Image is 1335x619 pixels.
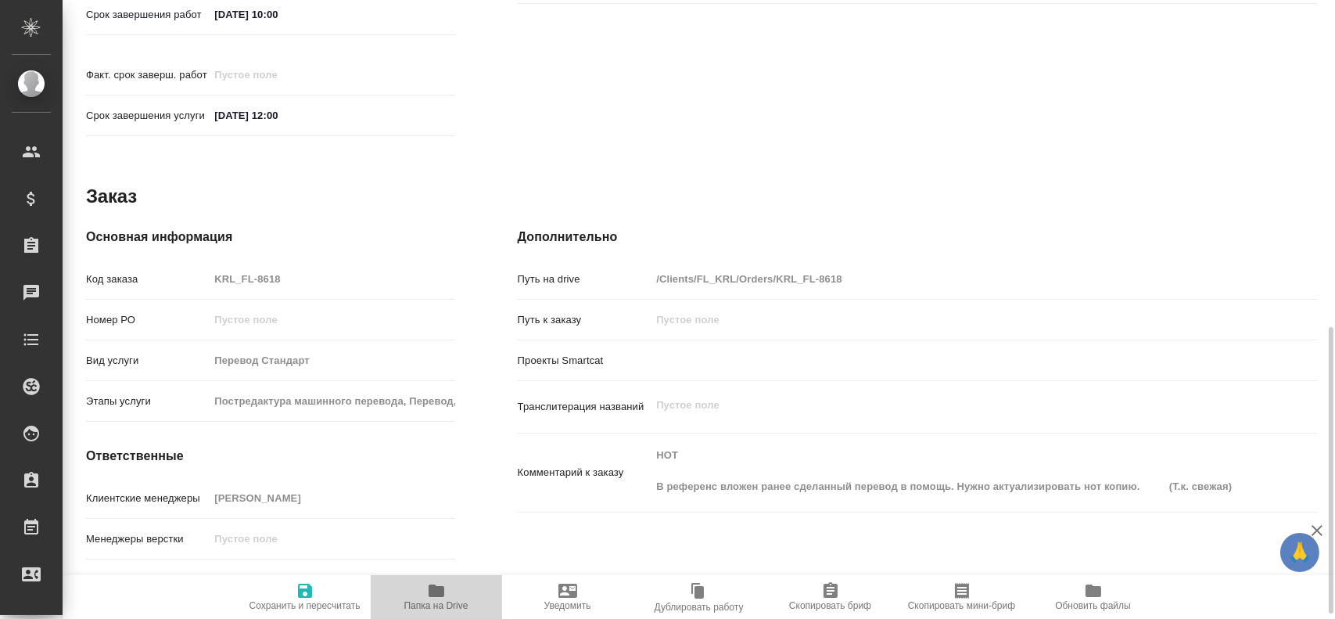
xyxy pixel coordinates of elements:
p: Клиентские менеджеры [86,491,209,506]
button: Скопировать мини-бриф [896,575,1028,619]
h4: Основная информация [86,228,455,247]
span: Скопировать мини-бриф [908,600,1015,611]
span: Обновить файлы [1055,600,1131,611]
span: 🙏 [1287,536,1313,569]
p: Комментарий к заказу [518,465,651,480]
p: Факт. срок заверш. работ [86,67,209,83]
input: ✎ Введи что-нибудь [209,104,346,127]
span: Дублировать работу [655,602,744,613]
p: Срок завершения услуги [86,108,209,124]
input: Пустое поле [209,349,454,372]
span: Сохранить и пересчитать [249,600,361,611]
input: Пустое поле [651,268,1251,290]
h2: Заказ [86,184,137,209]
p: Номер РО [86,312,209,328]
p: Менеджеры верстки [86,531,209,547]
input: Пустое поле [209,63,346,86]
span: Уведомить [544,600,591,611]
h4: Дополнительно [518,228,1318,247]
textarea: НОТ В референс вложен ранее сделанный перевод в помощь. Нужно актуализировать нот копию. (Т.к. св... [651,442,1251,500]
button: Скопировать бриф [765,575,896,619]
p: Проекты Smartcat [518,353,651,369]
input: Пустое поле [209,487,454,509]
input: Пустое поле [209,308,454,331]
input: ✎ Введи что-нибудь [209,3,346,26]
input: Пустое поле [209,268,454,290]
span: Скопировать бриф [789,600,871,611]
p: Этапы услуги [86,394,209,409]
input: Пустое поле [209,390,454,412]
p: Транслитерация названий [518,399,651,415]
button: Уведомить [502,575,633,619]
p: Проектный менеджер [86,572,209,588]
button: Обновить файлы [1028,575,1159,619]
span: Папка на Drive [404,600,468,611]
p: Вид услуги [86,353,209,369]
p: Срок завершения работ [86,7,209,23]
p: Код заказа [86,272,209,287]
button: 🙏 [1280,533,1319,572]
input: Пустое поле [651,308,1251,331]
h4: Ответственные [86,447,455,466]
p: Путь к заказу [518,312,651,328]
input: Пустое поле [209,527,454,550]
p: Путь на drive [518,272,651,287]
button: Папка на Drive [371,575,502,619]
input: Пустое поле [209,568,454,591]
button: Дублировать работу [633,575,765,619]
button: Сохранить и пересчитать [239,575,371,619]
